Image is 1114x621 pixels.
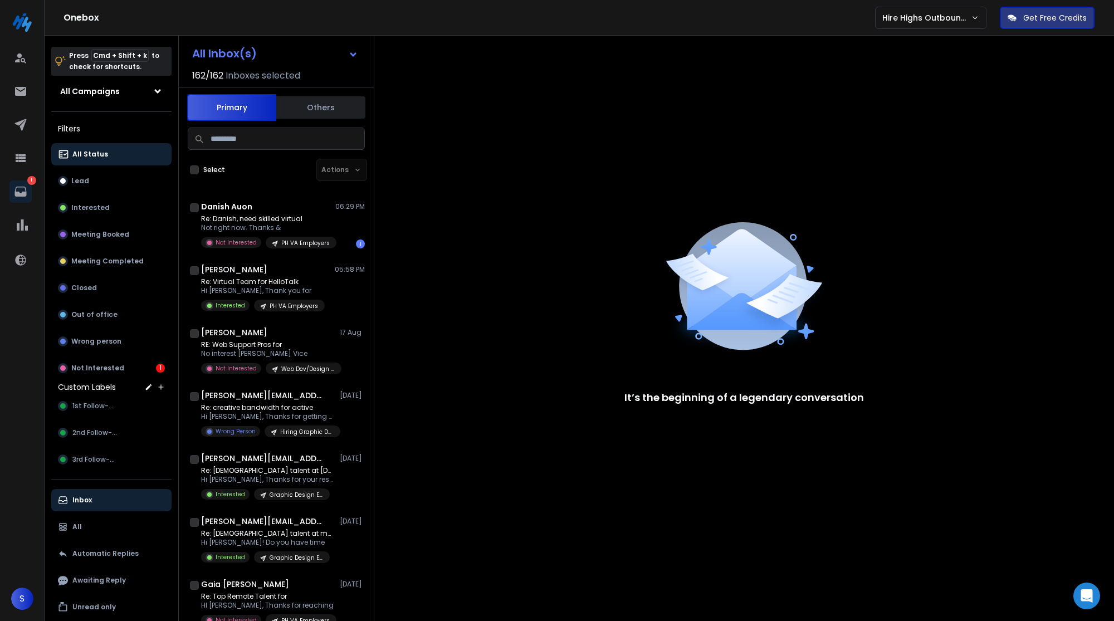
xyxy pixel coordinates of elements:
[1073,583,1100,609] div: Open Intercom Messenger
[201,453,324,464] h1: [PERSON_NAME][EMAIL_ADDRESS][DOMAIN_NAME]
[201,579,289,590] h1: Gaia [PERSON_NAME]
[270,554,323,562] p: Graphic Design Employers
[201,601,335,610] p: HI [PERSON_NAME], Thanks for reaching
[72,402,118,410] span: 1st Follow-up
[156,364,165,373] div: 1
[276,95,365,120] button: Others
[9,180,32,203] a: 1
[11,588,33,610] button: S
[203,165,225,174] label: Select
[71,364,124,373] p: Not Interested
[201,516,324,527] h1: [PERSON_NAME][EMAIL_ADDRESS][DOMAIN_NAME]
[340,580,365,589] p: [DATE]
[201,277,325,286] p: Re: Virtual Team for HelloTalk
[51,143,172,165] button: All Status
[71,283,97,292] p: Closed
[216,238,257,247] p: Not Interested
[335,265,365,274] p: 05:58 PM
[201,349,335,358] p: No interest [PERSON_NAME] Vice
[51,516,172,538] button: All
[882,12,971,23] p: Hire Highs Outbound Engine
[51,250,172,272] button: Meeting Completed
[1000,7,1095,29] button: Get Free Credits
[201,264,267,275] h1: [PERSON_NAME]
[51,542,172,565] button: Automatic Replies
[216,301,245,310] p: Interested
[356,239,365,248] div: 1
[60,86,120,97] h1: All Campaigns
[72,522,82,531] p: All
[192,69,223,82] span: 162 / 162
[201,412,335,421] p: Hi [PERSON_NAME], Thanks for getting back
[91,49,149,62] span: Cmd + Shift + k
[51,121,172,136] h3: Filters
[72,428,120,437] span: 2nd Follow-up
[226,69,300,82] h3: Inboxes selected
[51,80,172,102] button: All Campaigns
[192,48,257,59] h1: All Inbox(s)
[51,223,172,246] button: Meeting Booked
[58,382,116,393] h3: Custom Labels
[51,489,172,511] button: Inbox
[51,422,172,444] button: 2nd Follow-up
[71,177,89,185] p: Lead
[201,327,267,338] h1: [PERSON_NAME]
[216,553,245,561] p: Interested
[201,390,324,401] h1: [PERSON_NAME][EMAIL_ADDRESS][DOMAIN_NAME]
[72,603,116,612] p: Unread only
[201,592,335,601] p: Re: Top Remote Talent for
[72,150,108,159] p: All Status
[1023,12,1087,23] p: Get Free Credits
[216,427,256,436] p: Wrong Person
[72,549,139,558] p: Automatic Replies
[51,596,172,618] button: Unread only
[201,340,335,349] p: RE: Web Support Pros for
[72,576,126,585] p: Awaiting Reply
[183,42,367,65] button: All Inbox(s)
[201,403,335,412] p: Re: creative bandwidth for active
[340,454,365,463] p: [DATE]
[340,391,365,400] p: [DATE]
[51,448,172,471] button: 3rd Follow-up
[624,390,864,405] p: It’s the beginning of a legendary conversation
[340,517,365,526] p: [DATE]
[63,11,875,25] h1: Onebox
[201,286,325,295] p: Hi [PERSON_NAME], Thank you for
[270,302,318,310] p: PH VA Employers
[11,11,33,33] img: logo
[51,395,172,417] button: 1st Follow-up
[201,529,335,538] p: Re: [DEMOGRAPHIC_DATA] talent at mobilads?
[201,466,335,475] p: Re: [DEMOGRAPHIC_DATA] talent at [DOMAIN_NAME]?
[216,490,245,498] p: Interested
[51,569,172,591] button: Awaiting Reply
[51,330,172,353] button: Wrong person
[216,364,257,373] p: Not Interested
[201,223,335,232] p: Not right now. Thanks &
[201,538,335,547] p: Hi [PERSON_NAME]! Do you have time
[72,455,119,464] span: 3rd Follow-up
[71,203,110,212] p: Interested
[71,337,121,346] p: Wrong person
[281,239,330,247] p: PH VA Employers
[71,310,118,319] p: Out of office
[187,94,276,121] button: Primary
[280,428,334,436] p: Hiring Graphic Designers
[51,304,172,326] button: Out of office
[335,202,365,211] p: 06:29 PM
[281,365,335,373] p: Web Dev/Design Employers
[201,214,335,223] p: Re: Danish, need skilled virtual
[51,197,172,219] button: Interested
[71,257,144,266] p: Meeting Completed
[201,201,252,212] h1: Danish Auon
[51,170,172,192] button: Lead
[71,230,129,239] p: Meeting Booked
[51,357,172,379] button: Not Interested1
[69,50,159,72] p: Press to check for shortcuts.
[270,491,323,499] p: Graphic Design Employers
[340,328,365,337] p: 17 Aug
[27,176,36,185] p: 1
[201,475,335,484] p: Hi [PERSON_NAME], Thanks for your response!
[51,277,172,299] button: Closed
